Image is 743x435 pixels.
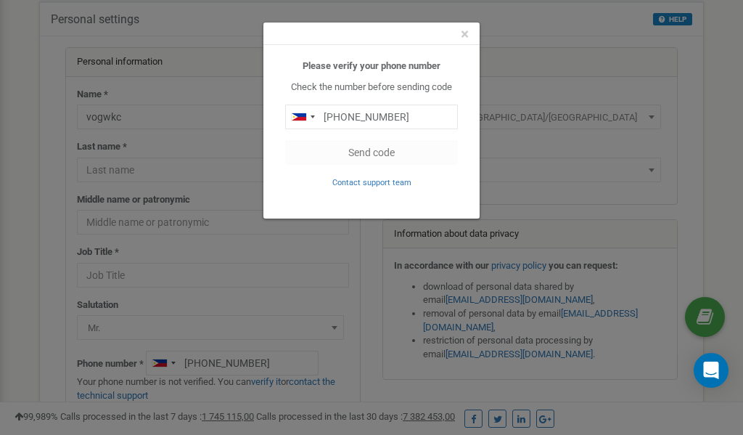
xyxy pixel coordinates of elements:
[285,81,458,94] p: Check the number before sending code
[285,105,458,129] input: 0905 123 4567
[286,105,319,129] div: Telephone country code
[461,27,469,42] button: Close
[303,60,440,71] b: Please verify your phone number
[694,353,728,388] div: Open Intercom Messenger
[332,178,411,187] small: Contact support team
[285,140,458,165] button: Send code
[332,176,411,187] a: Contact support team
[461,25,469,43] span: ×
